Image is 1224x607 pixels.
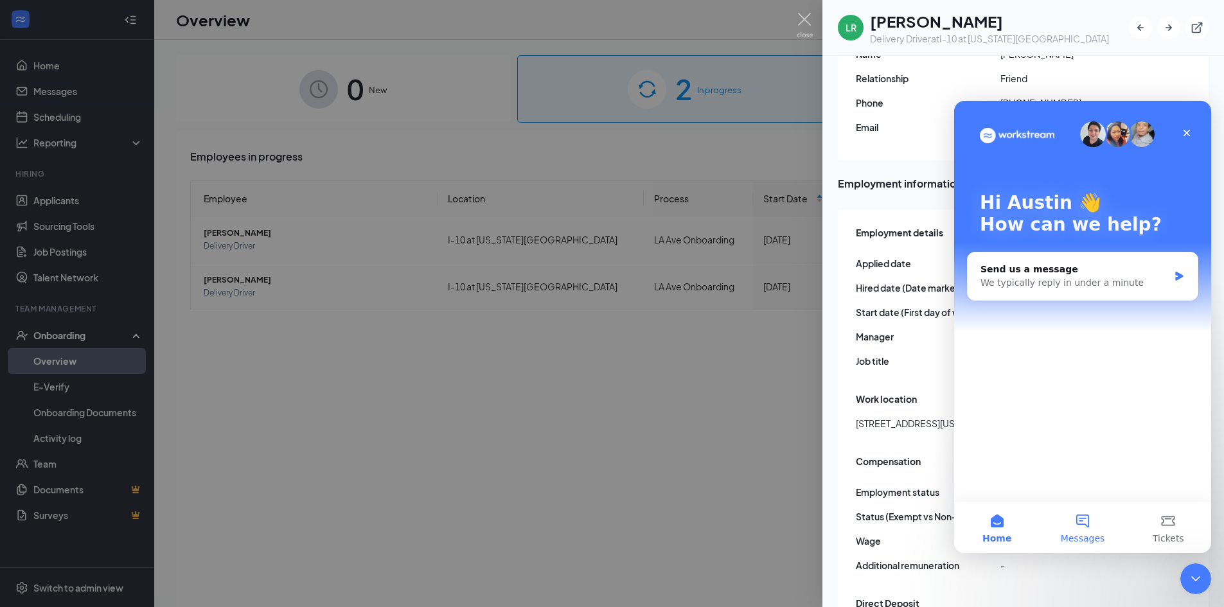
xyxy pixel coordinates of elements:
[856,256,1000,270] span: Applied date
[870,32,1109,45] div: Delivery Driver at I-10 at [US_STATE][GEOGRAPHIC_DATA]
[856,454,921,475] span: Compensation
[1000,558,1145,572] span: -
[856,392,917,406] span: Work location
[856,225,943,246] span: Employment details
[1157,16,1180,39] button: ArrowRight
[838,175,1209,191] span: Employment information
[856,71,1000,85] span: Relationship
[1000,96,1145,110] span: [PHONE_NUMBER]
[1000,71,1145,85] span: Friend
[856,534,1000,548] span: Wage
[856,416,988,430] span: [STREET_ADDRESS][US_STATE]
[856,558,1000,572] span: Additional remuneration
[1185,16,1209,39] button: ExternalLink
[856,330,1000,344] span: Manager
[856,509,1000,523] span: Status (Exempt vs Non-exempt)
[954,101,1211,553] iframe: Intercom live chat
[1191,21,1203,34] svg: ExternalLink
[1162,21,1175,34] svg: ArrowRight
[856,96,1000,110] span: Phone
[856,281,1000,295] span: Hired date (Date marked hired)
[856,305,1000,319] span: Start date (First day of work)
[856,354,1000,368] span: Job title
[1129,16,1152,39] button: ArrowLeftNew
[1180,563,1211,594] iframe: Intercom live chat
[856,120,1000,134] span: Email
[1134,21,1147,34] svg: ArrowLeftNew
[870,10,1109,32] h1: [PERSON_NAME]
[856,485,1000,499] span: Employment status
[846,21,856,34] div: LR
